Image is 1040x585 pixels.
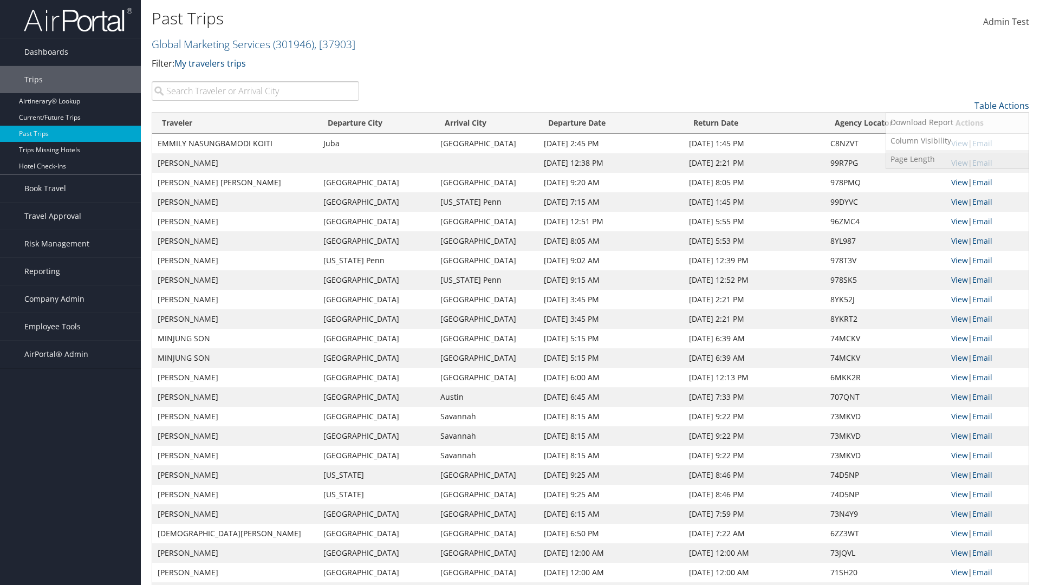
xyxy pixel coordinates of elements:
[24,313,81,340] span: Employee Tools
[24,66,43,93] span: Trips
[24,203,81,230] span: Travel Approval
[24,175,66,202] span: Book Travel
[886,113,1029,132] a: Download Report
[24,258,60,285] span: Reporting
[24,7,132,32] img: airportal-logo.png
[886,132,1029,150] a: Column Visibility
[886,150,1029,168] a: Page Length
[24,341,88,368] span: AirPortal® Admin
[24,230,89,257] span: Risk Management
[24,38,68,66] span: Dashboards
[24,285,84,313] span: Company Admin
